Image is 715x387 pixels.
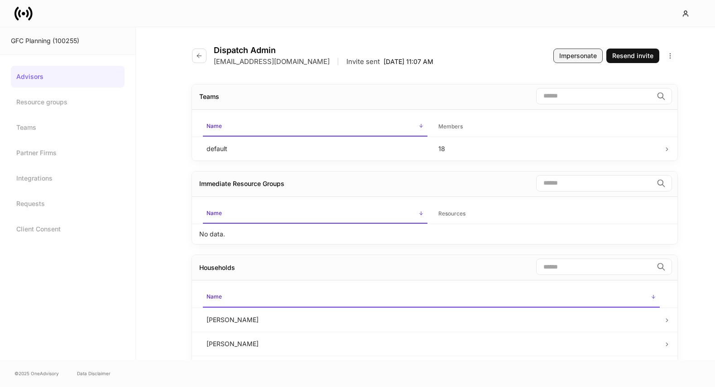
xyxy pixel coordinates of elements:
[11,193,125,215] a: Requests
[337,57,339,66] p: |
[203,288,660,307] span: Name
[199,308,663,332] td: [PERSON_NAME]
[206,209,222,217] h6: Name
[431,137,663,161] td: 18
[11,36,125,45] div: GFC Planning (100255)
[438,122,463,131] h6: Members
[199,263,235,272] div: Households
[435,205,660,223] span: Resources
[11,91,125,113] a: Resource groups
[11,218,125,240] a: Client Consent
[203,204,428,224] span: Name
[199,137,432,161] td: default
[11,66,125,88] a: Advisors
[77,370,110,377] a: Data Disclaimer
[206,122,222,130] h6: Name
[384,57,433,66] p: [DATE] 11:07 AM
[553,49,603,63] button: Impersonate
[206,292,222,301] h6: Name
[199,230,225,239] p: No data.
[199,92,219,101] div: Teams
[199,356,663,380] td: [PERSON_NAME]
[435,118,660,136] span: Members
[612,51,653,60] div: Resend invite
[214,45,433,55] h4: Dispatch Admin
[199,332,663,356] td: [PERSON_NAME]
[203,117,428,137] span: Name
[214,57,330,66] p: [EMAIL_ADDRESS][DOMAIN_NAME]
[606,49,659,63] button: Resend invite
[11,167,125,189] a: Integrations
[11,117,125,138] a: Teams
[11,142,125,164] a: Partner Firms
[346,57,380,66] p: Invite sent
[559,51,597,60] div: Impersonate
[199,179,284,188] div: Immediate Resource Groups
[438,209,465,218] h6: Resources
[14,370,59,377] span: © 2025 OneAdvisory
